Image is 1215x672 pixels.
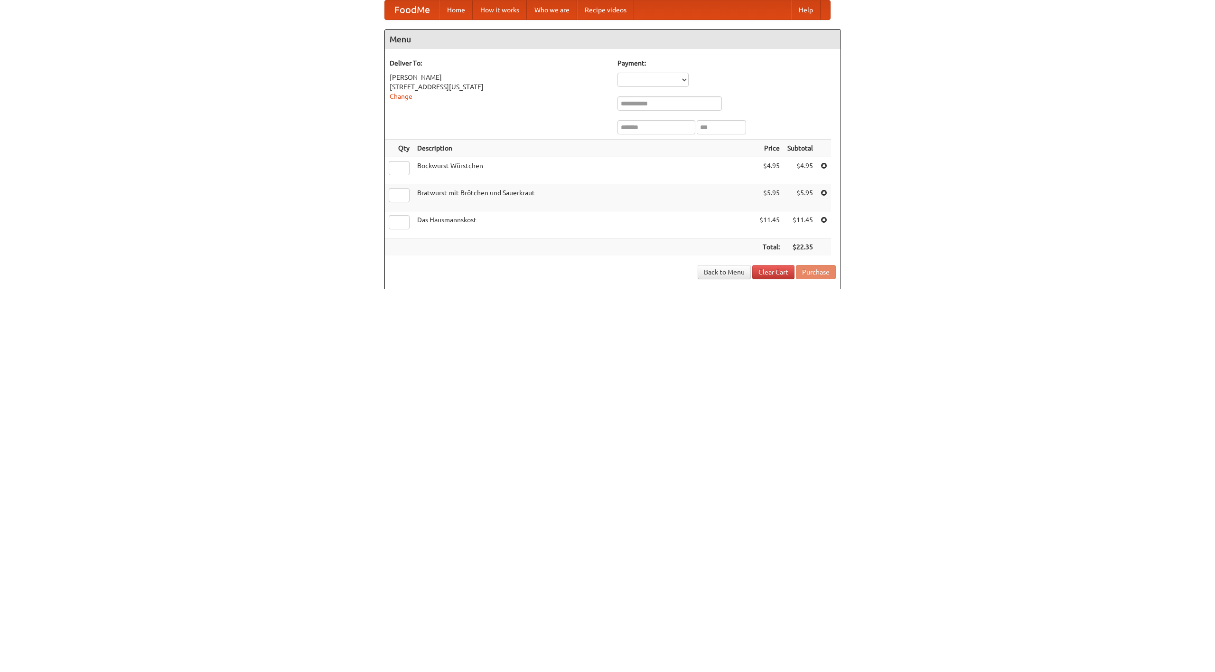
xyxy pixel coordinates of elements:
[756,157,784,184] td: $4.95
[784,238,817,256] th: $22.35
[577,0,634,19] a: Recipe videos
[756,184,784,211] td: $5.95
[385,30,841,49] h4: Menu
[473,0,527,19] a: How it works
[390,73,608,82] div: [PERSON_NAME]
[784,184,817,211] td: $5.95
[385,140,413,157] th: Qty
[784,157,817,184] td: $4.95
[796,265,836,279] button: Purchase
[439,0,473,19] a: Home
[756,140,784,157] th: Price
[413,211,756,238] td: Das Hausmannskost
[413,184,756,211] td: Bratwurst mit Brötchen und Sauerkraut
[756,211,784,238] td: $11.45
[617,58,836,68] h5: Payment:
[390,82,608,92] div: [STREET_ADDRESS][US_STATE]
[752,265,794,279] a: Clear Cart
[390,93,412,100] a: Change
[413,157,756,184] td: Bockwurst Würstchen
[791,0,821,19] a: Help
[756,238,784,256] th: Total:
[784,140,817,157] th: Subtotal
[413,140,756,157] th: Description
[698,265,751,279] a: Back to Menu
[527,0,577,19] a: Who we are
[385,0,439,19] a: FoodMe
[390,58,608,68] h5: Deliver To:
[784,211,817,238] td: $11.45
